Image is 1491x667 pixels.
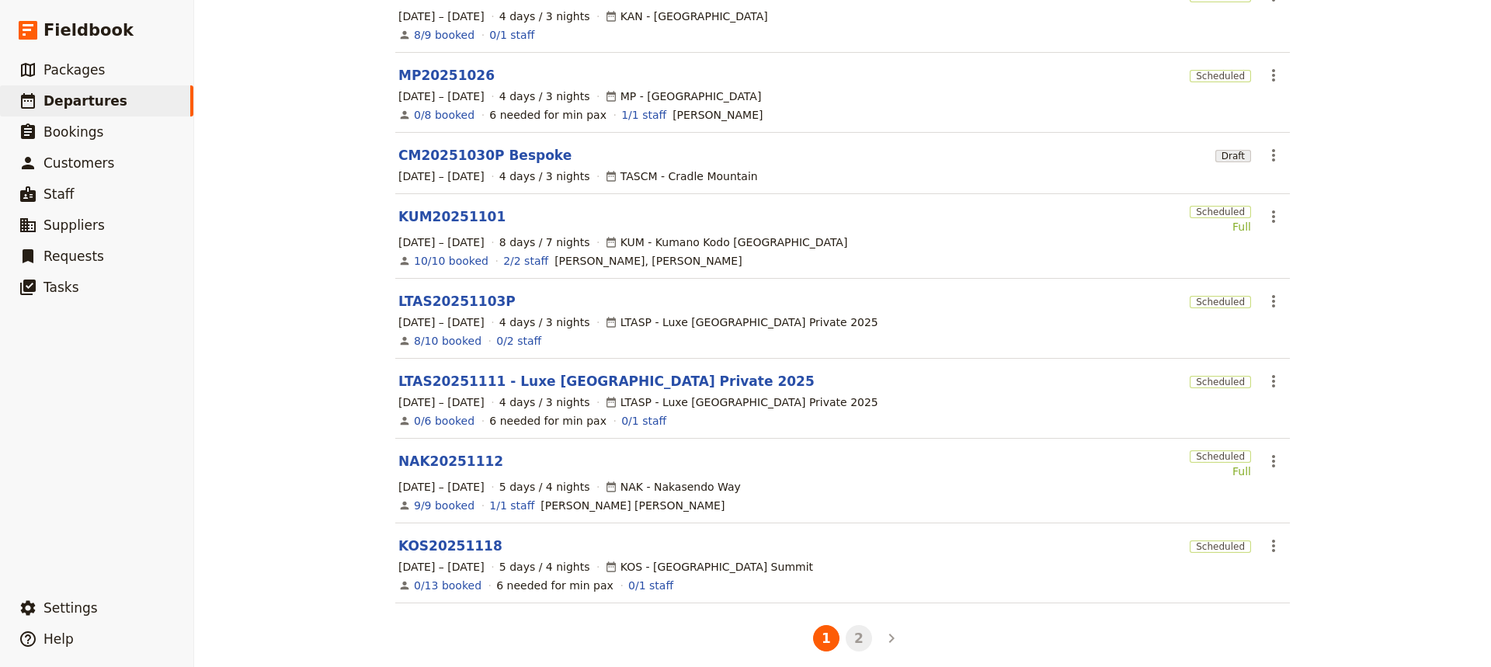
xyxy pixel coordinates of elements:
[414,253,488,269] a: View the bookings for this departure
[398,537,502,555] a: KOS20251118
[499,314,590,330] span: 4 days / 3 nights
[496,333,541,349] a: 0/2 staff
[489,27,534,43] a: 0/1 staff
[1190,296,1251,308] span: Scheduled
[414,107,474,123] a: View the bookings for this departure
[605,479,741,495] div: NAK - Nakasendo Way
[1260,368,1287,394] button: Actions
[489,498,534,513] a: 1/1 staff
[398,207,506,226] a: KUM20251101
[499,234,590,250] span: 8 days / 7 nights
[499,394,590,410] span: 4 days / 3 nights
[398,559,485,575] span: [DATE] – [DATE]
[398,89,485,104] span: [DATE] – [DATE]
[489,107,606,123] div: 6 needed for min pax
[398,292,516,311] a: LTAS20251103P
[605,314,878,330] div: LTASP - Luxe [GEOGRAPHIC_DATA] Private 2025
[554,253,742,269] span: Helen O'Neill, Suzanne James
[605,394,878,410] div: LTASP - Luxe [GEOGRAPHIC_DATA] Private 2025
[398,372,815,391] a: LTAS20251111 - Luxe [GEOGRAPHIC_DATA] Private 2025
[1260,448,1287,474] button: Actions
[43,186,75,202] span: Staff
[813,625,839,651] button: 1
[1190,206,1251,218] span: Scheduled
[1190,219,1251,234] div: Full
[43,248,104,264] span: Requests
[1260,533,1287,559] button: Actions
[398,234,485,250] span: [DATE] – [DATE]
[43,155,114,171] span: Customers
[1190,450,1251,463] span: Scheduled
[1260,288,1287,314] button: Actions
[499,168,590,184] span: 4 days / 3 nights
[499,89,590,104] span: 4 days / 3 nights
[605,559,813,575] div: KOS - [GEOGRAPHIC_DATA] Summit
[43,62,105,78] span: Packages
[605,89,762,104] div: MP - [GEOGRAPHIC_DATA]
[43,600,98,616] span: Settings
[499,9,590,24] span: 4 days / 3 nights
[398,394,485,410] span: [DATE] – [DATE]
[540,498,725,513] span: Frith Hudson Graham
[1215,150,1251,162] span: Draft
[605,168,758,184] div: TASCM - Cradle Mountain
[398,9,485,24] span: [DATE] – [DATE]
[621,107,666,123] a: 1/1 staff
[43,280,79,295] span: Tasks
[398,168,485,184] span: [DATE] – [DATE]
[43,124,103,140] span: Bookings
[605,234,848,250] div: KUM - Kumano Kodo [GEOGRAPHIC_DATA]
[398,314,485,330] span: [DATE] – [DATE]
[1190,540,1251,553] span: Scheduled
[1190,464,1251,479] div: Full
[43,631,74,647] span: Help
[489,413,606,429] div: 6 needed for min pax
[398,66,495,85] a: MP20251026
[628,578,673,593] a: 0/1 staff
[414,27,474,43] a: View the bookings for this departure
[43,93,127,109] span: Departures
[414,498,474,513] a: View the bookings for this departure
[43,217,105,233] span: Suppliers
[398,479,485,495] span: [DATE] – [DATE]
[878,625,905,651] button: Next
[496,578,613,593] div: 6 needed for min pax
[499,479,590,495] span: 5 days / 4 nights
[414,413,474,429] a: View the bookings for this departure
[414,333,481,349] a: View the bookings for this departure
[846,625,872,651] button: 2
[621,413,666,429] a: 0/1 staff
[1190,376,1251,388] span: Scheduled
[398,452,503,471] a: NAK20251112
[1260,142,1287,168] button: Actions
[503,253,548,269] a: 2/2 staff
[605,9,768,24] div: KAN - [GEOGRAPHIC_DATA]
[777,622,908,655] ul: Pagination
[1260,203,1287,230] button: Actions
[499,559,590,575] span: 5 days / 4 nights
[414,578,481,593] a: View the bookings for this departure
[1190,70,1251,82] span: Scheduled
[398,146,572,165] a: CM20251030P Bespoke
[1260,62,1287,89] button: Actions
[43,19,134,42] span: Fieldbook
[673,107,763,123] span: Melinda Russell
